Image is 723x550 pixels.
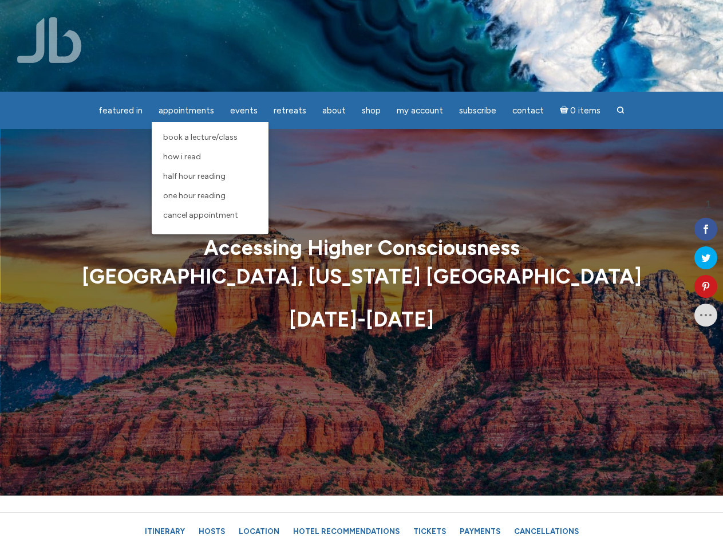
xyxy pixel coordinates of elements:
[289,307,434,332] strong: [DATE]-[DATE]
[362,105,381,116] span: Shop
[163,152,201,162] span: How I Read
[157,128,263,147] a: Book a Lecture/Class
[508,521,584,541] a: Cancellations
[287,521,405,541] a: Hotel Recommendations
[512,105,544,116] span: Contact
[139,521,191,541] a: Itinerary
[193,521,231,541] a: Hosts
[204,235,520,260] strong: Accessing Higher Consciousness
[699,210,717,215] span: Shares
[157,147,263,167] a: How I Read
[82,265,642,289] strong: [GEOGRAPHIC_DATA], [US_STATE] [GEOGRAPHIC_DATA]
[274,105,306,116] span: Retreats
[459,105,496,116] span: Subscribe
[17,17,82,63] img: Jamie Butler. The Everyday Medium
[267,100,313,122] a: Retreats
[408,521,452,541] a: Tickets
[699,199,717,210] span: 1
[230,105,258,116] span: Events
[92,100,149,122] a: featured in
[315,100,353,122] a: About
[390,100,450,122] a: My Account
[163,210,238,220] span: Cancel Appointment
[553,99,608,122] a: Cart0 items
[157,206,263,225] a: Cancel Appointment
[452,100,503,122] a: Subscribe
[355,100,388,122] a: Shop
[570,107,600,115] span: 0 items
[163,171,226,181] span: Half Hour Reading
[157,186,263,206] a: One Hour Reading
[159,105,214,116] span: Appointments
[454,521,506,541] a: Payments
[152,100,221,122] a: Appointments
[163,191,226,201] span: One Hour Reading
[505,100,551,122] a: Contact
[322,105,346,116] span: About
[560,105,571,116] i: Cart
[233,521,285,541] a: Location
[98,105,143,116] span: featured in
[223,100,264,122] a: Events
[397,105,443,116] span: My Account
[157,167,263,186] a: Half Hour Reading
[163,132,238,142] span: Book a Lecture/Class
